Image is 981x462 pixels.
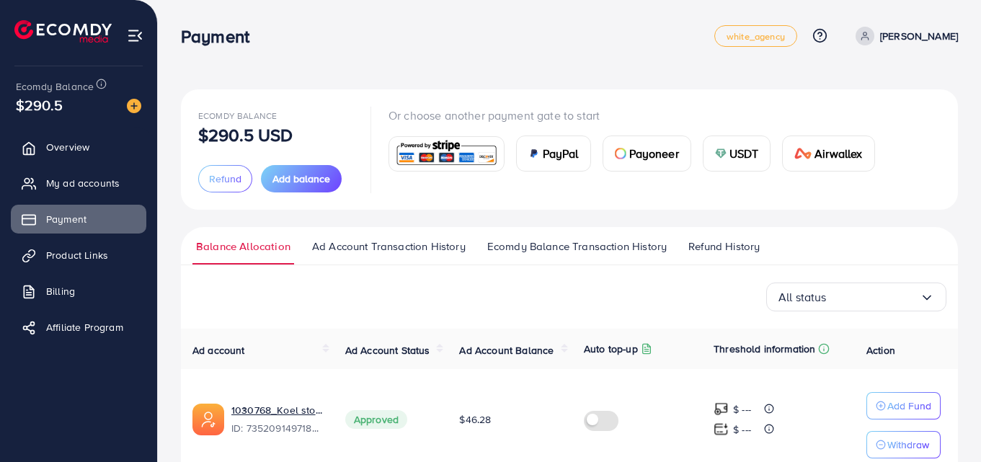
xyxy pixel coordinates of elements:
[880,27,958,45] p: [PERSON_NAME]
[192,404,224,435] img: ic-ads-acc.e4c84228.svg
[459,412,491,427] span: $46.28
[920,397,970,451] iframe: Chat
[584,340,638,357] p: Auto top-up
[715,148,727,159] img: card
[487,239,667,254] span: Ecomdy Balance Transaction History
[459,343,554,357] span: Ad Account Balance
[727,32,785,41] span: white_agency
[127,99,141,113] img: image
[714,422,729,437] img: top-up amount
[272,172,330,186] span: Add balance
[688,239,760,254] span: Refund History
[11,241,146,270] a: Product Links
[714,25,797,47] a: white_agency
[714,401,729,417] img: top-up amount
[827,286,920,308] input: Search for option
[14,20,112,43] img: logo
[516,136,591,172] a: cardPayPal
[866,431,941,458] button: Withdraw
[181,26,261,47] h3: Payment
[866,343,895,357] span: Action
[703,136,771,172] a: cardUSDT
[11,313,146,342] a: Affiliate Program
[46,140,89,154] span: Overview
[389,136,505,172] a: card
[261,165,342,192] button: Add balance
[389,107,887,124] p: Or choose another payment gate to start
[766,283,946,311] div: Search for option
[782,136,874,172] a: cardAirwallex
[209,172,241,186] span: Refund
[198,126,293,143] p: $290.5 USD
[603,136,691,172] a: cardPayoneer
[16,94,63,115] span: $290.5
[729,145,759,162] span: USDT
[733,401,751,418] p: $ ---
[231,403,322,436] div: <span class='underline'>1030768_Koel store_1711792217396</span></br>7352091497182806017
[312,239,466,254] span: Ad Account Transaction History
[345,343,430,357] span: Ad Account Status
[814,145,862,162] span: Airwallex
[46,284,75,298] span: Billing
[46,320,123,334] span: Affiliate Program
[198,165,252,192] button: Refund
[196,239,290,254] span: Balance Allocation
[629,145,679,162] span: Payoneer
[46,176,120,190] span: My ad accounts
[11,133,146,161] a: Overview
[231,421,322,435] span: ID: 7352091497182806017
[198,110,277,122] span: Ecomdy Balance
[394,138,500,169] img: card
[733,421,751,438] p: $ ---
[528,148,540,159] img: card
[345,410,407,429] span: Approved
[11,169,146,197] a: My ad accounts
[192,343,245,357] span: Ad account
[887,397,931,414] p: Add Fund
[778,286,827,308] span: All status
[127,27,143,44] img: menu
[46,248,108,262] span: Product Links
[11,277,146,306] a: Billing
[866,392,941,419] button: Add Fund
[543,145,579,162] span: PayPal
[231,403,322,417] a: 1030768_Koel store_1711792217396
[794,148,812,159] img: card
[714,340,815,357] p: Threshold information
[46,212,86,226] span: Payment
[850,27,958,45] a: [PERSON_NAME]
[11,205,146,234] a: Payment
[615,148,626,159] img: card
[16,79,94,94] span: Ecomdy Balance
[887,436,929,453] p: Withdraw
